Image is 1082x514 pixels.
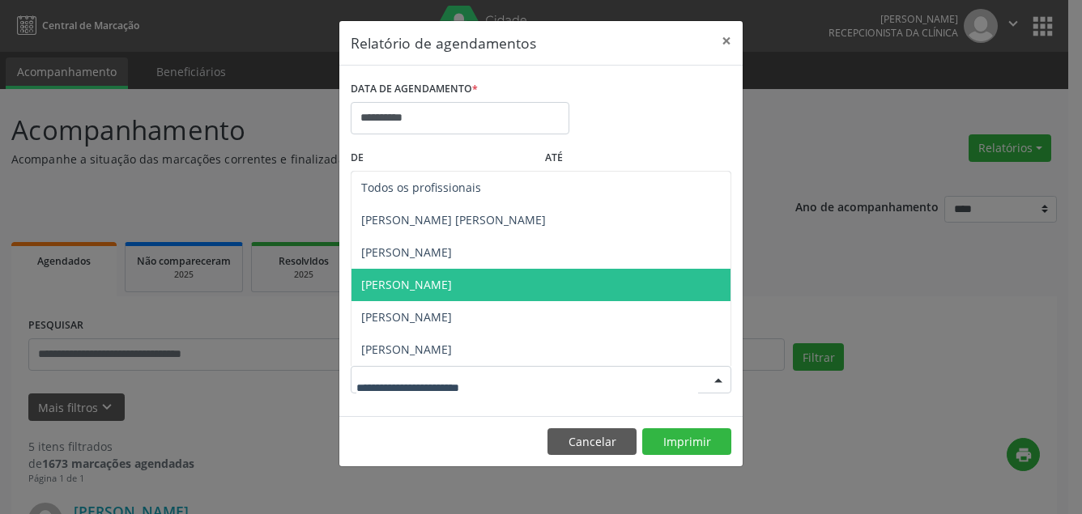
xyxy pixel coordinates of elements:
[547,428,637,456] button: Cancelar
[361,180,481,195] span: Todos os profissionais
[361,212,546,227] span: [PERSON_NAME] [PERSON_NAME]
[351,146,537,171] label: De
[545,146,731,171] label: ATÉ
[642,428,731,456] button: Imprimir
[351,32,536,53] h5: Relatório de agendamentos
[361,277,452,292] span: [PERSON_NAME]
[361,309,452,325] span: [PERSON_NAME]
[361,342,452,357] span: [PERSON_NAME]
[710,21,743,61] button: Close
[351,77,478,102] label: DATA DE AGENDAMENTO
[361,244,452,260] span: [PERSON_NAME]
